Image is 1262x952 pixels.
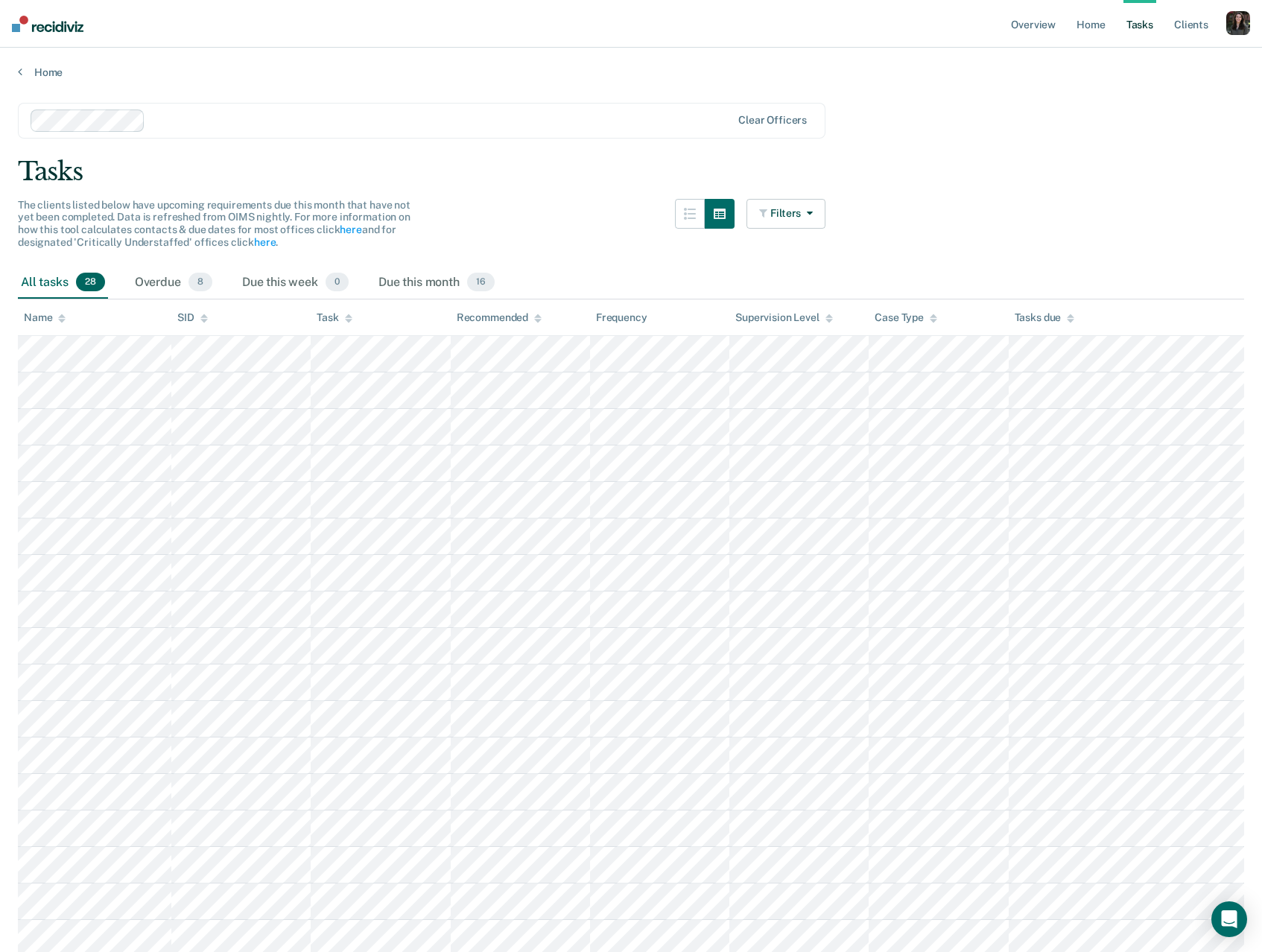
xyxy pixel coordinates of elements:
div: Clear officers [738,114,807,127]
div: Recommended [457,311,542,324]
a: here [340,223,361,235]
div: Overdue8 [132,267,215,299]
div: Tasks [18,156,1244,187]
div: Task [317,311,352,324]
div: Frequency [596,311,647,324]
span: The clients listed below have upcoming requirements due this month that have not yet been complet... [18,199,410,248]
a: Home [18,66,1244,79]
a: here [254,236,276,248]
span: 0 [326,273,349,292]
div: Due this week0 [239,267,352,299]
span: 28 [76,273,105,292]
button: Filters [746,199,825,229]
img: Recidiviz [12,16,83,32]
div: Tasks due [1015,311,1075,324]
div: Due this month16 [375,267,498,299]
div: Name [24,311,66,324]
div: SID [177,311,208,324]
div: Supervision Level [735,311,833,324]
span: 16 [467,273,495,292]
div: Case Type [875,311,937,324]
div: All tasks28 [18,267,108,299]
div: Open Intercom Messenger [1211,901,1247,937]
span: 8 [188,273,212,292]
